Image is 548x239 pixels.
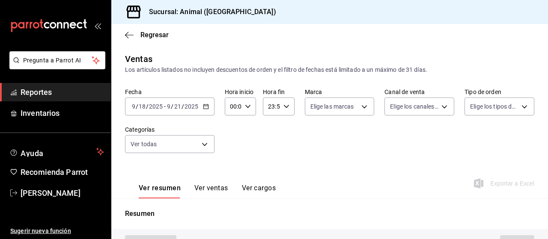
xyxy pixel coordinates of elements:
[171,103,173,110] span: /
[10,227,104,236] span: Sugerir nueva función
[242,184,276,198] button: Ver cargos
[131,103,136,110] input: --
[142,7,276,17] h3: Sucursal: Animal ([GEOGRAPHIC_DATA])
[21,147,93,157] span: Ayuda
[184,103,199,110] input: ----
[6,62,105,71] a: Pregunta a Parrot AI
[225,89,256,95] label: Hora inicio
[194,184,228,198] button: Ver ventas
[21,166,104,178] span: Recomienda Parrot
[21,86,104,98] span: Reportes
[139,184,181,198] button: Ver resumen
[146,103,149,110] span: /
[136,103,138,110] span: /
[390,102,438,111] span: Elige los canales de venta
[125,89,214,95] label: Fecha
[384,89,454,95] label: Canal de venta
[465,89,534,95] label: Tipo de orden
[164,103,166,110] span: -
[21,107,104,119] span: Inventarios
[263,89,294,95] label: Hora fin
[23,56,92,65] span: Pregunta a Parrot AI
[131,140,157,148] span: Ver todas
[125,65,534,74] div: Los artículos listados no incluyen descuentos de orden y el filtro de fechas está limitado a un m...
[167,103,171,110] input: --
[305,89,375,95] label: Marca
[94,22,101,29] button: open_drawer_menu
[125,127,214,133] label: Categorías
[174,103,182,110] input: --
[125,53,152,65] div: Ventas
[125,31,169,39] button: Regresar
[125,209,534,219] p: Resumen
[149,103,163,110] input: ----
[139,184,276,198] div: navigation tabs
[470,102,518,111] span: Elige los tipos de orden
[21,187,104,199] span: [PERSON_NAME]
[138,103,146,110] input: --
[140,31,169,39] span: Regresar
[310,102,354,111] span: Elige las marcas
[182,103,184,110] span: /
[9,51,105,69] button: Pregunta a Parrot AI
